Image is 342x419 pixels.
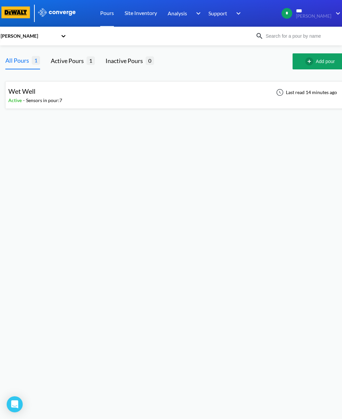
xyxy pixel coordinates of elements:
[168,9,187,17] span: Analysis
[305,57,316,65] img: add-circle-outline.svg
[87,56,95,65] span: 1
[32,56,40,64] span: 1
[7,396,23,412] div: Open Intercom Messenger
[273,88,339,96] div: Last read 14 minutes ago
[296,14,331,19] span: [PERSON_NAME]
[146,56,154,65] span: 0
[23,97,26,103] span: -
[255,32,264,40] img: icon-search.svg
[8,87,35,95] span: Wet Well
[5,56,32,65] div: All Pours
[8,97,23,103] span: Active
[232,9,242,17] img: downArrow.svg
[51,56,87,65] div: Active Pours
[26,97,62,104] div: Sensors in pour: 7
[192,9,202,17] img: downArrow.svg
[331,9,342,17] img: downArrow.svg
[37,8,76,17] img: logo_ewhite.svg
[208,9,227,17] span: Support
[106,56,146,65] div: Inactive Pours
[264,32,341,40] input: Search for a pour by name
